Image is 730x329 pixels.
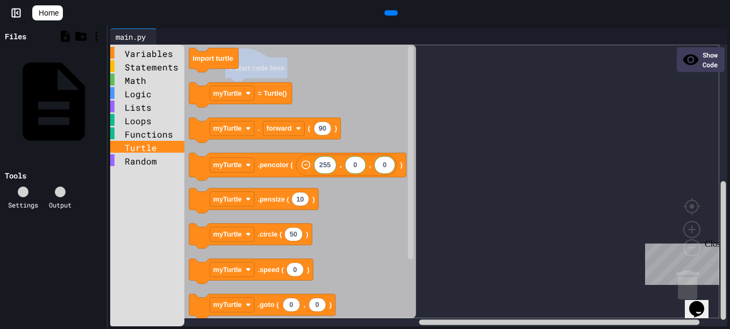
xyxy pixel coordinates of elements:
[5,31,26,42] div: Files
[257,266,284,274] text: .speed (
[290,230,297,238] text: 50
[213,195,242,203] text: myTurtle
[110,31,151,42] div: main.py
[49,200,71,210] div: Output
[369,161,371,169] text: ,
[319,125,326,133] text: 90
[213,125,242,133] text: myTurtle
[32,5,63,20] a: Home
[257,195,289,203] text: .pensize (
[110,28,157,45] div: main.py
[306,230,308,238] text: )
[340,161,342,169] text: ,
[307,266,309,274] text: )
[330,301,332,309] text: )
[192,54,233,62] text: import turtle
[213,89,242,97] text: myTurtle
[213,301,242,309] text: myTurtle
[267,125,292,133] text: forward
[685,286,719,318] iframe: chat widget
[8,200,38,210] div: Settings
[213,230,242,238] text: myTurtle
[213,266,242,274] text: myTurtle
[257,230,282,238] text: .circle (
[257,89,287,97] text: = Turtle()
[308,125,311,133] text: (
[257,301,279,309] text: .goto (
[257,161,293,169] text: .pencolor (
[5,170,26,181] div: Tools
[296,195,304,203] text: 10
[257,125,260,133] text: .
[641,239,719,285] iframe: chat widget
[293,266,297,274] text: 0
[303,301,305,309] text: ,
[400,161,402,169] text: )
[335,125,337,133] text: )
[353,161,357,169] text: 0
[383,161,387,169] text: 0
[213,161,242,169] text: myTurtle
[312,195,314,203] text: )
[289,301,293,309] text: 0
[110,45,727,326] div: Blockly Workspace
[39,8,59,18] span: Home
[319,161,331,169] text: 255
[677,47,725,72] div: Show Code
[316,301,319,309] text: 0
[4,4,74,68] div: Chat with us now!Close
